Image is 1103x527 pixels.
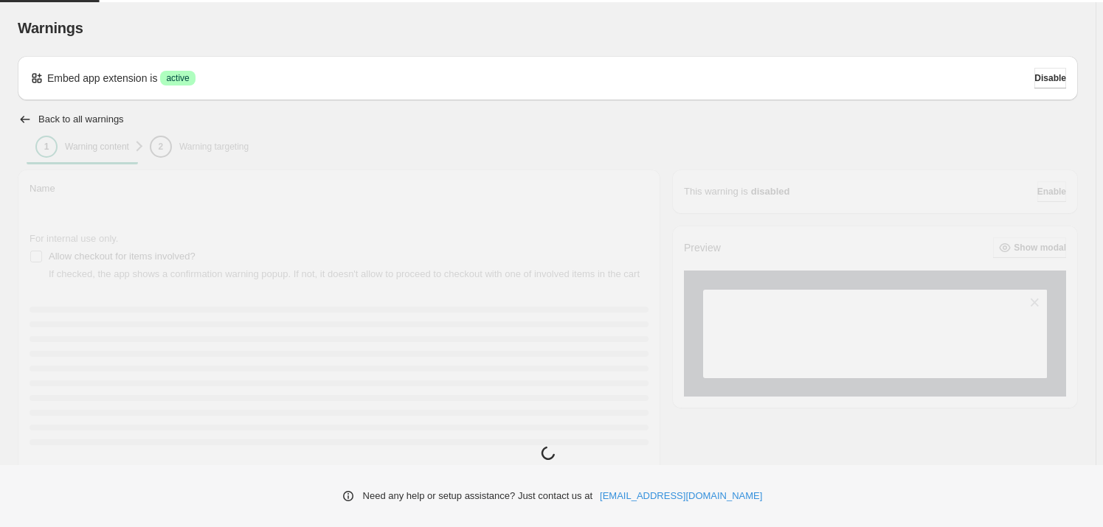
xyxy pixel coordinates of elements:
[166,72,189,84] span: active
[600,489,762,503] a: [EMAIL_ADDRESS][DOMAIN_NAME]
[38,114,124,125] h2: Back to all warnings
[47,71,157,85] p: Embed app extension is
[18,20,83,36] span: Warnings
[1034,72,1066,84] span: Disable
[1034,68,1066,88] button: Disable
